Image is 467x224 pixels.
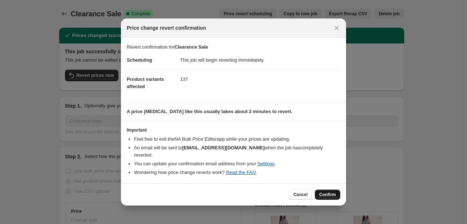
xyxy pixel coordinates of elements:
[332,23,342,33] button: Close
[127,43,340,51] p: Revert confirmation for
[226,170,256,175] a: Read the FAQ
[319,192,336,198] span: Confirm
[134,160,340,167] li: You can update your confirmation email address from your .
[127,109,292,114] b: A price [MEDICAL_DATA] like this usually takes about 2 minutes to revert.
[134,136,340,143] li: Feel free to exit the NA Bulk Price Editor app while your prices are updating.
[134,144,340,159] li: An email will be sent to when the job has completely reverted .
[175,44,208,50] b: Clearance Sale
[127,127,340,133] h3: Important
[293,192,308,198] span: Cancel
[289,190,312,200] button: Cancel
[127,57,152,63] span: Scheduling
[257,161,275,166] a: Settings
[180,51,340,70] dd: This job will begin reverting immediately.
[180,70,340,89] dd: 137
[127,76,164,89] span: Product variants affected
[182,145,265,150] b: [EMAIL_ADDRESS][DOMAIN_NAME]
[134,169,340,176] li: Wondering how price change reverts work? .
[315,190,340,200] button: Confirm
[127,24,206,32] span: Price change revert confirmation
